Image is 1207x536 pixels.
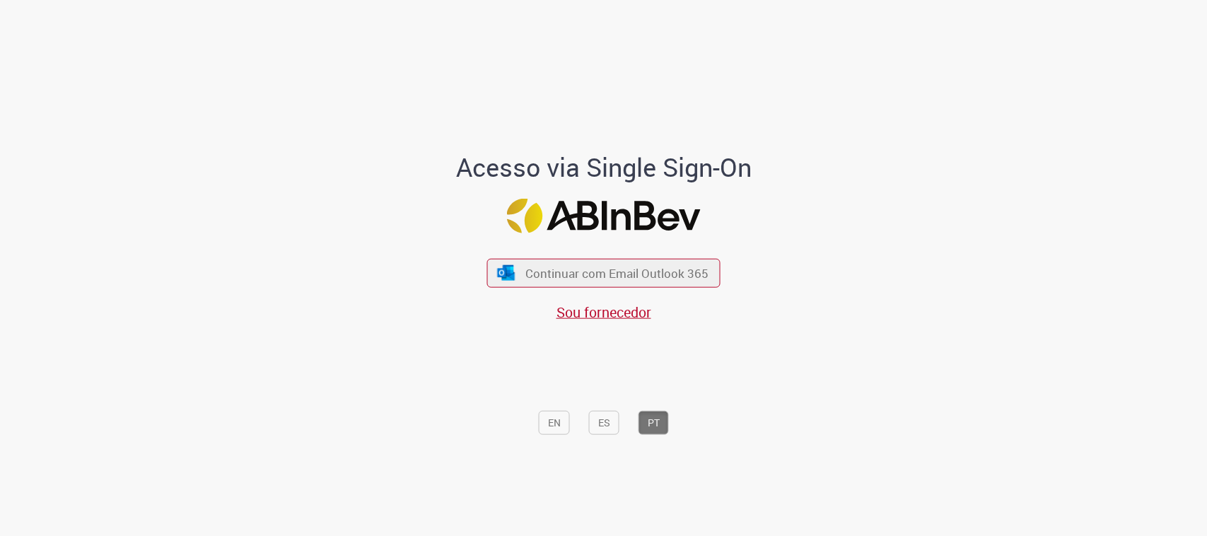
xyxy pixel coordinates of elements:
a: Sou fornecedor [556,303,651,322]
img: Logo ABInBev [507,198,701,233]
button: ES [589,411,619,435]
button: ícone Azure/Microsoft 360 Continuar com Email Outlook 365 [487,259,721,288]
button: PT [639,411,669,435]
img: ícone Azure/Microsoft 360 [496,265,515,280]
span: Continuar com Email Outlook 365 [525,265,709,281]
button: EN [539,411,570,435]
h1: Acesso via Single Sign-On [407,153,800,182]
